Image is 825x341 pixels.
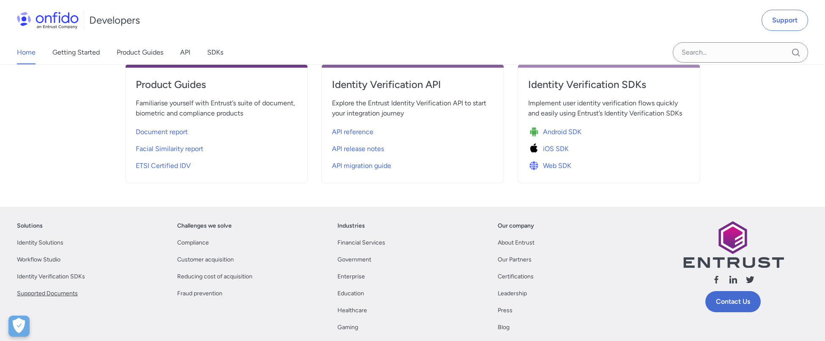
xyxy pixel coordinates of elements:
span: Web SDK [543,161,571,171]
span: Document report [136,127,188,137]
span: Facial Similarity report [136,144,203,154]
svg: Follow us X (Twitter) [745,275,755,285]
span: API release notes [332,144,384,154]
h4: Identity Verification SDKs [528,78,690,91]
a: Reducing cost of acquisition [177,272,252,282]
a: Gaming [337,322,358,333]
a: Our company [498,221,534,231]
a: Workflow Studio [17,255,60,265]
a: Identity Verification API [332,78,493,98]
a: Blog [498,322,510,333]
h1: Developers [89,14,140,27]
a: About Entrust [498,238,534,248]
a: Home [17,41,36,64]
a: ETSI Certified IDV [136,156,297,173]
span: Implement user identity verification flows quickly and easily using Entrust’s Identity Verificati... [528,98,690,118]
a: API migration guide [332,156,493,173]
a: Document report [136,122,297,139]
a: Compliance [177,238,209,248]
a: Product Guides [136,78,297,98]
a: Getting Started [52,41,100,64]
a: Icon Web SDKWeb SDK [528,156,690,173]
span: Android SDK [543,127,581,137]
span: ETSI Certified IDV [136,161,191,171]
a: Fraud prevention [177,289,222,299]
a: Supported Documents [17,289,78,299]
a: Facial Similarity report [136,139,297,156]
img: Icon Web SDK [528,160,543,172]
a: Healthcare [337,305,367,316]
a: Follow us facebook [711,275,721,288]
a: Contact Us [705,291,761,312]
a: Solutions [17,221,43,231]
a: Our Partners [498,255,532,265]
span: Familiarise yourself with Entrust’s suite of document, biometric and compliance products [136,98,297,118]
a: Identity Verification SDKs [528,78,690,98]
div: Cookie Preferences [8,316,30,337]
a: Follow us linkedin [728,275,738,288]
a: Icon Android SDKAndroid SDK [528,122,690,139]
a: API [180,41,190,64]
img: Onfido Logo [17,12,79,29]
h4: Identity Verification API [332,78,493,91]
a: Leadership [498,289,527,299]
a: Customer acquisition [177,255,234,265]
a: Enterprise [337,272,365,282]
a: Identity Verification SDKs [17,272,85,282]
a: SDKs [207,41,223,64]
img: Entrust logo [682,221,784,268]
svg: Follow us linkedin [728,275,738,285]
a: Financial Services [337,238,385,248]
button: Open Preferences [8,316,30,337]
span: API migration guide [332,161,391,171]
a: Certifications [498,272,534,282]
a: Support [762,10,808,31]
input: Onfido search input field [673,42,808,63]
span: API reference [332,127,373,137]
a: Press [498,305,513,316]
h4: Product Guides [136,78,297,91]
svg: Follow us facebook [711,275,721,285]
a: Education [337,289,364,299]
span: Explore the Entrust Identity Verification API to start your integration journey [332,98,493,118]
img: Icon Android SDK [528,126,543,138]
a: Icon iOS SDKiOS SDK [528,139,690,156]
a: Government [337,255,371,265]
a: API reference [332,122,493,139]
a: Follow us X (Twitter) [745,275,755,288]
span: iOS SDK [543,144,569,154]
a: Challenges we solve [177,221,232,231]
a: API release notes [332,139,493,156]
a: Industries [337,221,365,231]
a: Product Guides [117,41,163,64]
img: Icon iOS SDK [528,143,543,155]
a: Identity Solutions [17,238,63,248]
